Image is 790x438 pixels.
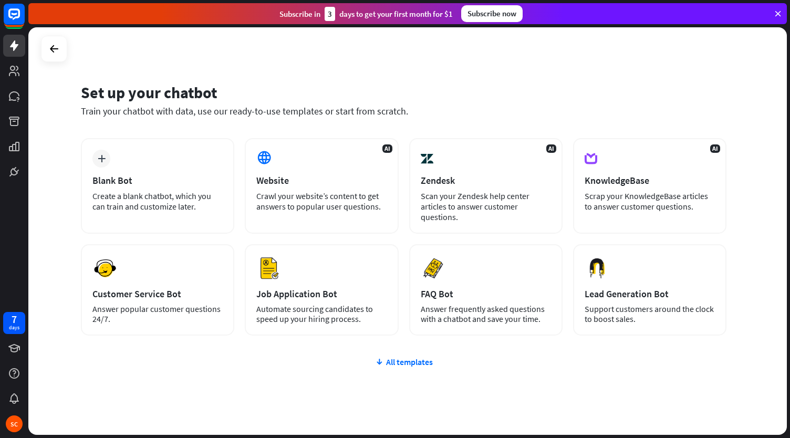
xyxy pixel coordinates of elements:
div: SC [6,415,23,432]
div: 3 [325,7,335,21]
div: Subscribe now [461,5,523,22]
div: 7 [12,315,17,324]
div: Subscribe in days to get your first month for $1 [279,7,453,21]
a: 7 days [3,312,25,334]
div: days [9,324,19,331]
